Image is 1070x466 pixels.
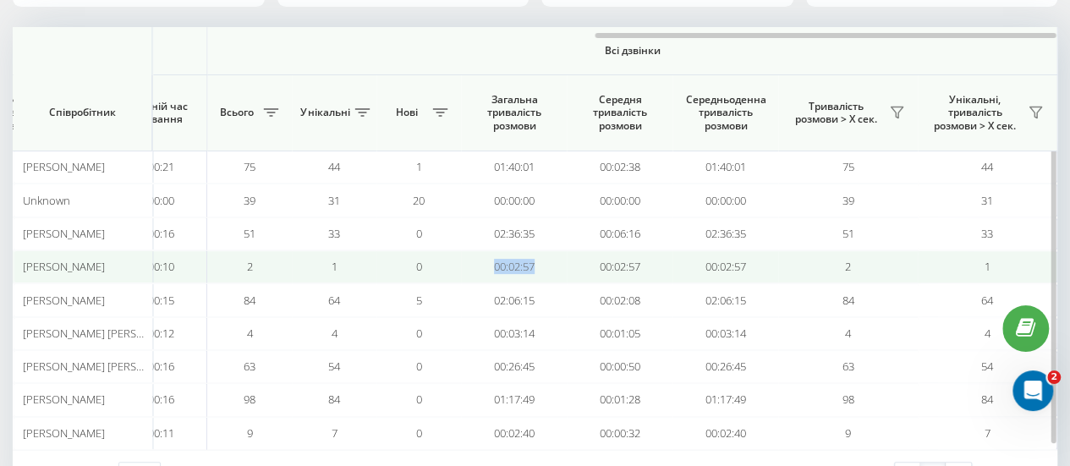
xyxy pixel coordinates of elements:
[416,259,422,274] span: 0
[461,317,567,350] td: 00:03:14
[579,93,660,133] span: Середня тривалість розмови
[985,259,990,274] span: 1
[981,226,993,241] span: 33
[567,217,672,250] td: 00:06:16
[567,417,672,450] td: 00:00:32
[244,159,255,174] span: 75
[985,425,990,441] span: 7
[22,193,69,208] span: Unknown
[102,317,207,350] td: 00:00:12
[567,250,672,283] td: 00:02:57
[787,100,884,126] span: Тривалість розмови > Х сек.
[328,193,340,208] span: 31
[413,193,425,208] span: 20
[842,193,854,208] span: 39
[257,44,1007,58] span: Всі дзвінки
[672,350,778,383] td: 00:26:45
[981,193,993,208] span: 31
[461,383,567,416] td: 01:17:49
[22,259,104,274] span: [PERSON_NAME]
[842,226,854,241] span: 51
[672,417,778,450] td: 00:02:40
[22,293,104,308] span: [PERSON_NAME]
[474,93,554,133] span: Загальна тривалість розмови
[300,106,349,119] span: Унікальні
[461,350,567,383] td: 00:26:45
[685,93,765,133] span: Середньоденна тривалість розмови
[981,359,993,374] span: 54
[981,159,993,174] span: 44
[247,326,253,341] span: 4
[842,159,854,174] span: 75
[22,425,104,441] span: [PERSON_NAME]
[567,317,672,350] td: 00:01:05
[244,359,255,374] span: 63
[332,425,337,441] span: 7
[416,226,422,241] span: 0
[672,283,778,316] td: 02:06:15
[244,193,255,208] span: 39
[102,350,207,383] td: 00:00:16
[102,184,207,217] td: 00:00:00
[672,317,778,350] td: 00:03:14
[845,326,851,341] span: 4
[114,100,194,126] span: Середній час очікування
[102,417,207,450] td: 00:00:11
[461,250,567,283] td: 00:02:57
[567,283,672,316] td: 00:02:08
[845,425,851,441] span: 9
[247,259,253,274] span: 2
[461,217,567,250] td: 02:36:35
[22,226,104,241] span: [PERSON_NAME]
[672,184,778,217] td: 00:00:00
[416,392,422,407] span: 0
[22,359,189,374] span: [PERSON_NAME] [PERSON_NAME]
[672,217,778,250] td: 02:36:35
[27,106,137,119] span: Співробітник
[1047,370,1061,384] span: 2
[842,359,854,374] span: 63
[102,250,207,283] td: 00:00:10
[461,417,567,450] td: 00:02:40
[328,226,340,241] span: 33
[328,392,340,407] span: 84
[244,392,255,407] span: 98
[461,283,567,316] td: 02:06:15
[985,326,990,341] span: 4
[416,293,422,308] span: 5
[102,383,207,416] td: 00:00:16
[244,293,255,308] span: 84
[981,293,993,308] span: 64
[216,106,258,119] span: Всього
[461,151,567,184] td: 01:40:01
[567,350,672,383] td: 00:00:50
[416,425,422,441] span: 0
[416,326,422,341] span: 0
[672,250,778,283] td: 00:02:57
[672,151,778,184] td: 01:40:01
[981,392,993,407] span: 84
[416,159,422,174] span: 1
[102,217,207,250] td: 00:00:16
[926,93,1023,133] span: Унікальні, тривалість розмови > Х сек.
[102,151,207,184] td: 00:00:21
[672,383,778,416] td: 01:17:49
[842,293,854,308] span: 84
[332,326,337,341] span: 4
[22,159,104,174] span: [PERSON_NAME]
[332,259,337,274] span: 1
[385,106,427,119] span: Нові
[22,326,189,341] span: [PERSON_NAME] [PERSON_NAME]
[416,359,422,374] span: 0
[102,283,207,316] td: 00:00:15
[247,425,253,441] span: 9
[328,359,340,374] span: 54
[461,184,567,217] td: 00:00:00
[842,392,854,407] span: 98
[328,293,340,308] span: 64
[1012,370,1053,411] iframe: Intercom live chat
[567,184,672,217] td: 00:00:00
[567,151,672,184] td: 00:02:38
[328,159,340,174] span: 44
[845,259,851,274] span: 2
